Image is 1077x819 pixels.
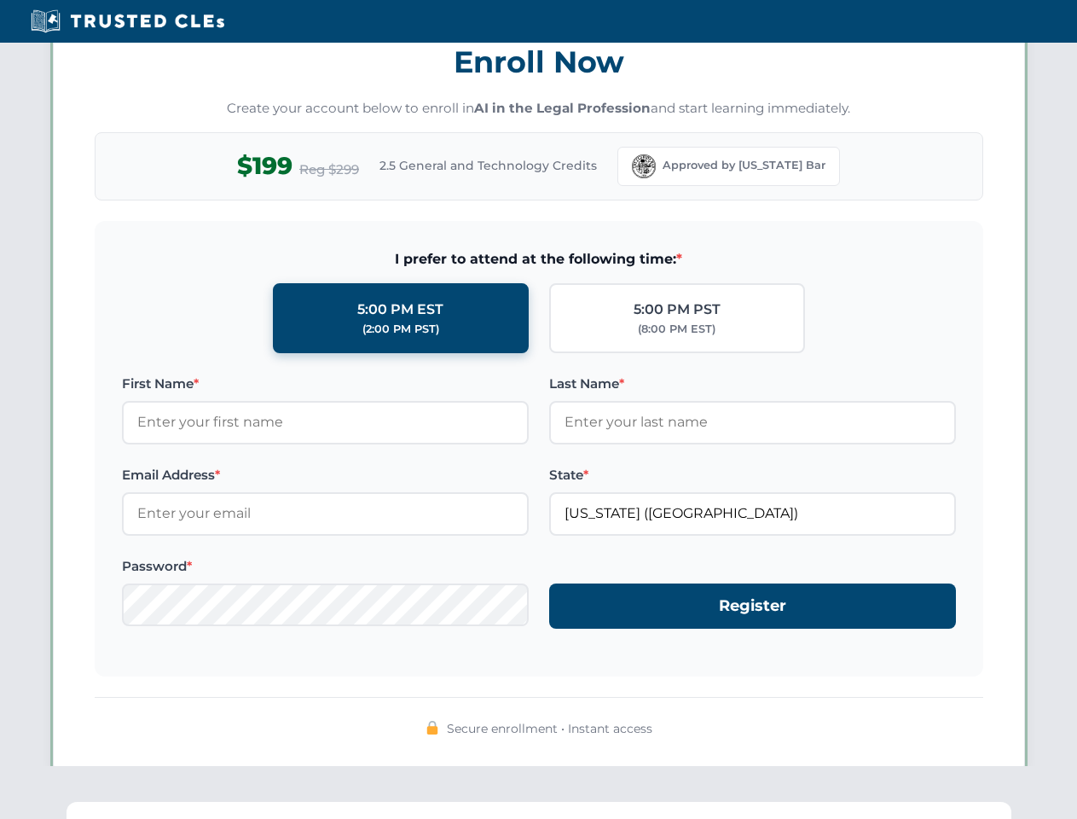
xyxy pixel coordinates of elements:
[95,99,983,119] p: Create your account below to enroll in and start learning immediately.
[634,299,721,321] div: 5:00 PM PST
[549,374,956,394] label: Last Name
[122,248,956,270] span: I prefer to attend at the following time:
[26,9,229,34] img: Trusted CLEs
[237,147,292,185] span: $199
[426,721,439,735] img: 🔒
[549,401,956,444] input: Enter your last name
[122,465,529,485] label: Email Address
[122,492,529,535] input: Enter your email
[638,321,715,338] div: (8:00 PM EST)
[663,157,825,174] span: Approved by [US_STATE] Bar
[549,584,956,629] button: Register
[447,719,652,738] span: Secure enrollment • Instant access
[299,160,359,180] span: Reg $299
[122,556,529,577] label: Password
[632,154,656,178] img: Florida Bar
[549,465,956,485] label: State
[357,299,443,321] div: 5:00 PM EST
[379,156,597,175] span: 2.5 General and Technology Credits
[474,100,651,116] strong: AI in the Legal Profession
[122,401,529,444] input: Enter your first name
[362,321,439,338] div: (2:00 PM PST)
[95,35,983,89] h3: Enroll Now
[122,374,529,394] label: First Name
[549,492,956,535] input: Florida (FL)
